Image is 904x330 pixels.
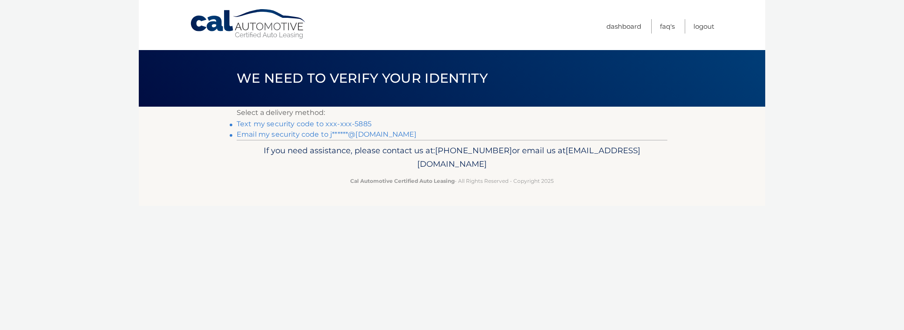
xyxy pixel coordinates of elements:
[242,144,662,172] p: If you need assistance, please contact us at: or email us at
[660,19,675,34] a: FAQ's
[693,19,714,34] a: Logout
[435,145,512,155] span: [PHONE_NUMBER]
[190,9,307,40] a: Cal Automotive
[606,19,641,34] a: Dashboard
[237,107,667,119] p: Select a delivery method:
[350,178,455,184] strong: Cal Automotive Certified Auto Leasing
[237,120,372,128] a: Text my security code to xxx-xxx-5885
[242,176,662,185] p: - All Rights Reserved - Copyright 2025
[237,130,417,138] a: Email my security code to j******@[DOMAIN_NAME]
[237,70,488,86] span: We need to verify your identity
